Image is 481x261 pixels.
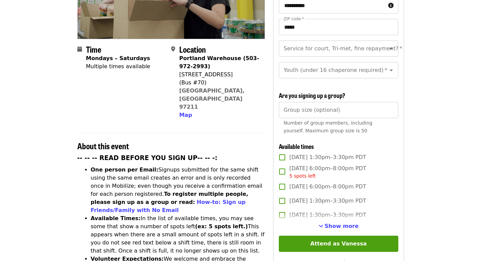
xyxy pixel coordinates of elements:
[279,91,345,100] span: Are you signing up a group?
[386,44,396,53] button: Open
[289,197,366,205] span: [DATE] 1:30pm–3:30pm PDT
[86,62,150,71] div: Multiple times available
[179,79,260,87] div: (Bus #70)
[179,87,245,110] a: [GEOGRAPHIC_DATA], [GEOGRAPHIC_DATA] 97211
[289,183,366,191] span: [DATE] 6:00pm–8:00pm PDT
[289,164,366,180] span: [DATE] 6:00pm–8:00pm PDT
[284,17,304,21] label: ZIP code
[279,102,398,118] input: [object Object]
[171,46,175,52] i: map-marker-alt icon
[91,215,141,221] strong: Available Times:
[289,153,366,161] span: [DATE] 1:30pm–3:30pm PDT
[91,199,246,213] a: How-to: Sign up Friends/Family with No Email
[77,46,82,52] i: calendar icon
[91,191,248,205] strong: To register multiple people, please sign up as a group or read:
[91,166,159,173] strong: One person per Email:
[91,166,265,214] li: Signups submitted for the same shift using the same email creates an error and is only recorded o...
[284,120,372,133] span: Number of group members, including yourself. Maximum group size is 50
[325,223,359,229] span: Show more
[289,173,316,179] span: 5 spots left
[179,112,192,118] span: Map
[77,140,129,152] span: About this event
[179,43,206,55] span: Location
[388,2,394,9] i: circle-info icon
[195,223,248,230] strong: (ex: 5 spots left.)
[86,55,150,61] strong: Mondays – Saturdays
[319,222,359,230] button: See more timeslots
[77,154,218,161] strong: -- -- -- READ BEFORE YOU SIGN UP-- -- -:
[386,66,396,75] button: Open
[279,236,398,252] button: Attend as Vanessa
[179,71,260,79] div: [STREET_ADDRESS]
[179,55,259,70] strong: Portland Warehouse (503-972-2993)
[289,211,366,219] span: [DATE] 1:30pm–3:30pm PDT
[179,111,192,119] button: Map
[91,214,265,255] li: In the list of available times, you may see some that show a number of spots left This appears wh...
[279,19,398,35] input: ZIP code
[86,43,101,55] span: Time
[279,142,314,151] span: Available times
